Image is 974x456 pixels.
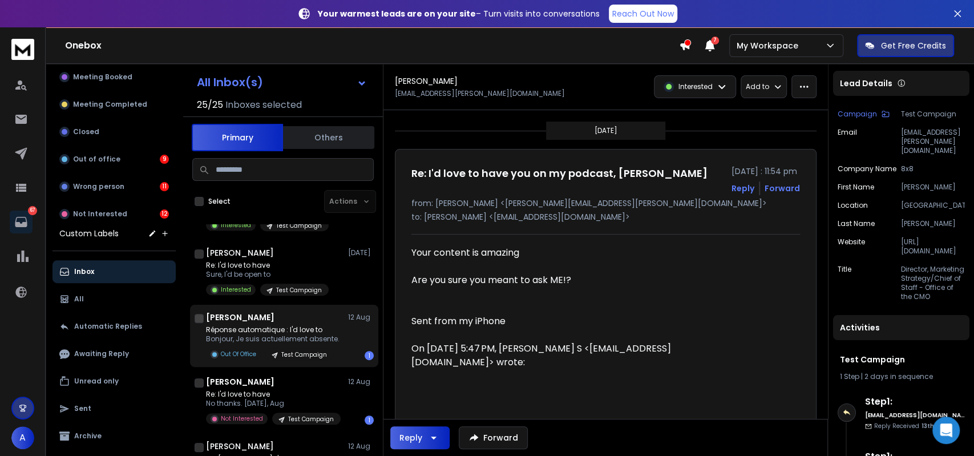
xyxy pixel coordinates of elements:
[221,221,251,229] p: Interested
[411,211,800,223] p: to: [PERSON_NAME] <[EMAIL_ADDRESS][DOMAIN_NAME]>
[595,126,617,135] p: [DATE]
[65,39,679,53] h1: Onebox
[52,66,176,88] button: Meeting Booked
[411,197,800,209] p: from: [PERSON_NAME] <[PERSON_NAME][EMAIL_ADDRESS][PERSON_NAME][DOMAIN_NAME]>
[52,425,176,447] button: Archive
[73,127,99,136] p: Closed
[901,219,965,228] p: [PERSON_NAME]
[52,397,176,420] button: Sent
[74,294,84,304] p: All
[411,314,745,328] div: Sent from my iPhone
[206,270,329,279] p: Sure, I'd be open to
[74,349,129,358] p: Awaiting Reply
[840,372,859,381] span: 1 Step
[838,183,874,192] p: First Name
[160,182,169,191] div: 11
[765,183,800,194] div: Forward
[74,431,102,441] p: Archive
[221,414,263,423] p: Not Interested
[838,201,868,210] p: location
[206,247,274,259] h1: [PERSON_NAME]
[73,209,127,219] p: Not Interested
[838,110,890,119] button: Campaign
[197,98,223,112] span: 25 / 25
[840,354,963,365] h1: Test Campaign
[208,197,231,206] label: Select
[901,237,965,256] p: [URL][DOMAIN_NAME]
[840,78,892,89] p: Lead Details
[73,100,147,109] p: Meeting Completed
[221,350,256,358] p: Out Of Office
[838,219,875,228] p: Last Name
[348,313,374,322] p: 12 Aug
[221,285,251,294] p: Interested
[901,164,965,173] p: 8x8
[160,155,169,164] div: 9
[411,273,745,287] div: Are you sure you meant to ask ME!?
[348,377,374,386] p: 12 Aug
[840,372,963,381] div: |
[901,183,965,192] p: [PERSON_NAME]
[348,248,374,257] p: [DATE]
[318,8,600,19] p: – Turn visits into conversations
[288,415,334,423] p: Test Campaign
[901,201,965,210] p: [GEOGRAPHIC_DATA]
[390,426,450,449] button: Reply
[11,426,34,449] button: A
[399,432,422,443] div: Reply
[865,395,965,409] h6: Step 1 :
[901,128,965,155] p: [EMAIL_ADDRESS][PERSON_NAME][DOMAIN_NAME]
[160,209,169,219] div: 12
[283,125,374,150] button: Others
[411,342,745,383] blockquote: On [DATE] 5:47 PM, [PERSON_NAME] S <[EMAIL_ADDRESS][DOMAIN_NAME]> wrote:
[28,206,37,215] p: 67
[11,39,34,60] img: logo
[73,155,120,164] p: Out of office
[678,82,713,91] p: Interested
[225,98,302,112] h3: Inboxes selected
[881,40,946,51] p: Get Free Credits
[197,76,263,88] h1: All Inbox(s)
[52,203,176,225] button: Not Interested12
[276,286,322,294] p: Test Campaign
[52,288,176,310] button: All
[864,372,933,381] span: 2 days in sequence
[52,342,176,365] button: Awaiting Reply
[365,415,374,425] div: 1
[206,376,274,388] h1: [PERSON_NAME]
[395,89,565,98] p: [EMAIL_ADDRESS][PERSON_NAME][DOMAIN_NAME]
[395,75,458,87] h1: [PERSON_NAME]
[318,8,476,19] strong: Your warmest leads are on your site
[838,110,877,119] p: Campaign
[206,390,341,399] p: Re: I'd love to have
[838,164,896,173] p: Company Name
[731,166,800,177] p: [DATE] : 11:54 pm
[348,442,374,451] p: 12 Aug
[206,399,341,408] p: No thanks. [DATE], Aug
[411,166,708,181] h1: Re: I'd love to have you on my podcast, [PERSON_NAME]
[865,411,965,419] h6: [EMAIL_ADDRESS][DOMAIN_NAME]
[192,124,283,151] button: Primary
[74,267,94,276] p: Inbox
[206,325,340,334] p: Réponse automatique : I'd love to
[52,175,176,198] button: Wrong person11
[74,322,142,331] p: Automatic Replies
[711,37,719,45] span: 7
[833,315,969,340] div: Activities
[922,422,949,430] span: 13th, Aug
[459,426,528,449] button: Forward
[188,71,376,94] button: All Inbox(s)
[52,148,176,171] button: Out of office9
[206,261,329,270] p: Re: I'd love to have
[838,265,851,301] p: title
[746,82,769,91] p: Add to
[838,128,857,155] p: Email
[612,8,674,19] p: Reach Out Now
[281,350,327,359] p: Test Campaign
[731,183,754,194] button: Reply
[901,265,965,301] p: Director, Marketing Strategy/Chief of Staff - Office of the CMO
[74,404,91,413] p: Sent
